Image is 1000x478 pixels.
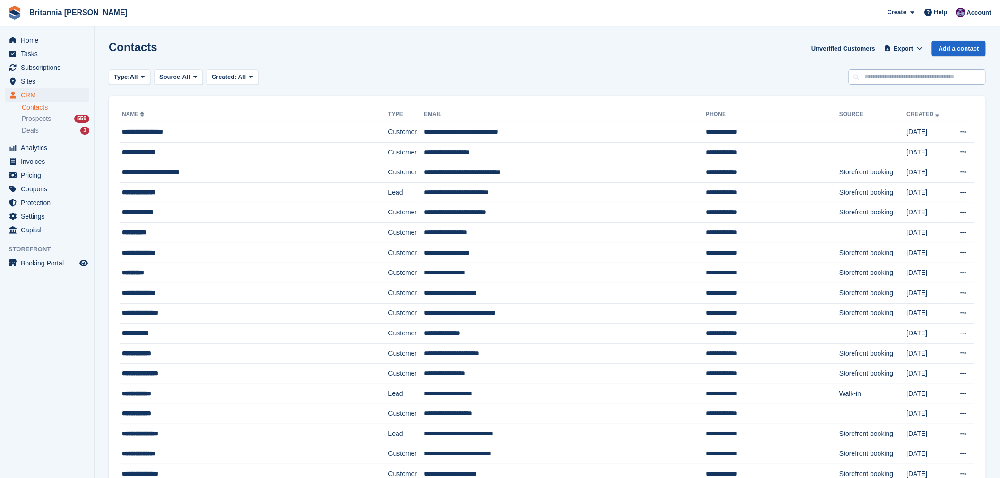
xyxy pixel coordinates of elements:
[21,210,78,223] span: Settings
[388,142,424,162] td: Customer
[22,114,89,124] a: Prospects 559
[109,41,157,53] h1: Contacts
[888,8,906,17] span: Create
[22,126,39,135] span: Deals
[212,73,237,80] span: Created:
[839,444,906,464] td: Storefront booking
[5,155,89,168] a: menu
[839,303,906,324] td: Storefront booking
[388,203,424,223] td: Customer
[122,111,146,118] a: Name
[388,223,424,243] td: Customer
[934,8,948,17] span: Help
[839,283,906,303] td: Storefront booking
[388,162,424,183] td: Customer
[22,114,51,123] span: Prospects
[74,115,89,123] div: 559
[238,73,246,80] span: All
[907,303,950,324] td: [DATE]
[839,203,906,223] td: Storefront booking
[182,72,190,82] span: All
[5,210,89,223] a: menu
[839,263,906,283] td: Storefront booking
[839,162,906,183] td: Storefront booking
[21,88,78,102] span: CRM
[8,6,22,20] img: stora-icon-8386f47178a22dfd0bd8f6a31ec36ba5ce8667c1dd55bd0f319d3a0aa187defe.svg
[21,155,78,168] span: Invoices
[907,404,950,424] td: [DATE]
[388,343,424,364] td: Customer
[839,243,906,263] td: Storefront booking
[5,256,89,270] a: menu
[5,61,89,74] a: menu
[109,69,150,85] button: Type: All
[907,182,950,203] td: [DATE]
[9,245,94,254] span: Storefront
[114,72,130,82] span: Type:
[5,182,89,196] a: menu
[5,223,89,237] a: menu
[21,47,78,60] span: Tasks
[21,61,78,74] span: Subscriptions
[388,303,424,324] td: Customer
[154,69,203,85] button: Source: All
[907,343,950,364] td: [DATE]
[388,324,424,344] td: Customer
[21,169,78,182] span: Pricing
[839,107,906,122] th: Source
[907,444,950,464] td: [DATE]
[388,107,424,122] th: Type
[5,169,89,182] a: menu
[388,364,424,384] td: Customer
[839,384,906,404] td: Walk-in
[907,324,950,344] td: [DATE]
[907,364,950,384] td: [DATE]
[839,364,906,384] td: Storefront booking
[78,257,89,269] a: Preview store
[21,256,78,270] span: Booking Portal
[907,283,950,303] td: [DATE]
[5,196,89,209] a: menu
[388,384,424,404] td: Lead
[967,8,991,17] span: Account
[22,126,89,136] a: Deals 3
[839,182,906,203] td: Storefront booking
[21,34,78,47] span: Home
[388,424,424,444] td: Lead
[883,41,924,56] button: Export
[388,444,424,464] td: Customer
[808,41,879,56] a: Unverified Customers
[388,182,424,203] td: Lead
[388,122,424,143] td: Customer
[424,107,706,122] th: Email
[388,283,424,303] td: Customer
[388,263,424,283] td: Customer
[907,223,950,243] td: [DATE]
[22,103,89,112] a: Contacts
[907,162,950,183] td: [DATE]
[907,243,950,263] td: [DATE]
[21,196,78,209] span: Protection
[907,384,950,404] td: [DATE]
[706,107,840,122] th: Phone
[5,141,89,154] a: menu
[907,203,950,223] td: [DATE]
[907,424,950,444] td: [DATE]
[5,47,89,60] a: menu
[388,404,424,424] td: Customer
[21,75,78,88] span: Sites
[159,72,182,82] span: Source:
[21,141,78,154] span: Analytics
[388,243,424,263] td: Customer
[894,44,914,53] span: Export
[5,34,89,47] a: menu
[956,8,966,17] img: Lee Dadgostar
[80,127,89,135] div: 3
[207,69,259,85] button: Created: All
[26,5,131,20] a: Britannia [PERSON_NAME]
[907,122,950,143] td: [DATE]
[839,343,906,364] td: Storefront booking
[130,72,138,82] span: All
[907,111,941,118] a: Created
[21,223,78,237] span: Capital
